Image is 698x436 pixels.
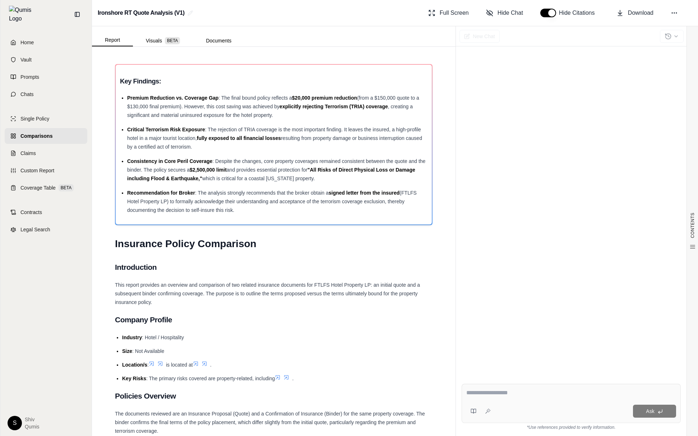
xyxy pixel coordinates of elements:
div: S [8,416,22,430]
span: fully exposed to all financial losses [197,135,281,141]
span: $2,500,000 limit [190,167,227,173]
a: Contracts [5,204,87,220]
a: Custom Report [5,163,87,178]
button: Collapse sidebar [71,9,83,20]
span: Legal Search [20,226,50,233]
h1: Insurance Policy Comparison [115,234,433,254]
button: Report [92,34,133,46]
span: This report provides an overview and comparison of two related insurance documents for FTLFS Hote... [115,282,420,305]
span: Key Risks [122,376,146,381]
span: Prompts [20,73,39,81]
button: Documents [193,35,244,46]
span: Shiv [25,416,39,423]
span: : The analysis strongly recommends that the broker obtain a [195,190,329,196]
a: Claims [5,145,87,161]
span: (FTLFS Hotel Property LP) to formally acknowledge their understanding and acceptance of the terro... [127,190,417,213]
span: Ask [646,408,654,414]
span: which is critical for a coastal [US_STATE] property. [202,176,315,181]
span: and provides essential protection for [227,167,308,173]
span: Qumis [25,423,39,430]
span: Full Screen [440,9,469,17]
span: Contracts [20,209,42,216]
span: : Despite the changes, core property coverages remained consistent between the quote and the bind... [127,158,425,173]
a: Single Policy [5,111,87,127]
span: Vault [20,56,32,63]
a: Legal Search [5,222,87,237]
a: Home [5,35,87,50]
span: Chats [20,91,34,98]
div: *Use references provided to verify information. [462,423,681,430]
span: . [210,362,212,368]
button: Full Screen [425,6,472,20]
span: Recommendation for Broker [127,190,195,196]
span: : Hotel / Hospitality [142,335,184,340]
h2: Policies Overview [115,389,433,404]
a: Chats [5,86,87,102]
span: : Not Available [132,348,164,354]
span: Coverage Table [20,184,56,191]
a: Coverage TableBETA [5,180,87,196]
span: Home [20,39,34,46]
span: : The rejection of TRIA coverage is the most important finding. It leaves the insured, a high-pro... [127,127,421,141]
span: BETA [59,184,74,191]
span: (from a $150,000 quote to a $130,000 final premium). However, this cost saving was achieved by [127,95,419,109]
a: Vault [5,52,87,68]
a: Prompts [5,69,87,85]
a: Comparisons [5,128,87,144]
span: The documents reviewed are an Insurance Proposal (Quote) and a Confirmation of Insurance (Binder)... [115,411,425,434]
button: Ask [633,405,676,418]
button: Hide Chat [483,6,526,20]
span: CONTENTS [690,213,695,238]
span: Single Policy [20,115,49,122]
button: Visuals [133,35,193,46]
h2: Company Profile [115,312,433,327]
h3: Key Findings: [120,75,427,88]
span: Location/s [122,362,147,368]
span: Consistency in Core Peril Coverage [127,158,212,164]
span: is located at [166,362,193,368]
span: signed letter from the insured [329,190,400,196]
button: Download [614,6,656,20]
span: Industry [122,335,142,340]
img: Qumis Logo [9,6,36,23]
span: explicitly rejecting Terrorism (TRIA) coverage [279,104,388,109]
h2: Ironshore RT Quote Analysis (V1) [98,6,185,19]
span: : The primary risks covered are property-related, including [146,376,275,381]
span: Comparisons [20,132,52,140]
span: Size [122,348,132,354]
span: BETA [165,37,180,44]
span: : [147,362,149,368]
span: Hide Citations [559,9,599,17]
span: : The final bound policy reflects a [218,95,292,101]
h2: Introduction [115,260,433,275]
span: Claims [20,150,36,157]
span: Premium Reduction vs. Coverage Gap [127,95,218,101]
span: . [292,376,293,381]
span: Custom Report [20,167,54,174]
span: Critical Terrorism Risk Exposure [127,127,205,132]
span: Download [628,9,653,17]
span: $20,000 premium reduction [292,95,357,101]
span: "All Risks of Direct Physical Loss or Damage including Flood & Earthquake," [127,167,415,181]
span: Hide Chat [498,9,523,17]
